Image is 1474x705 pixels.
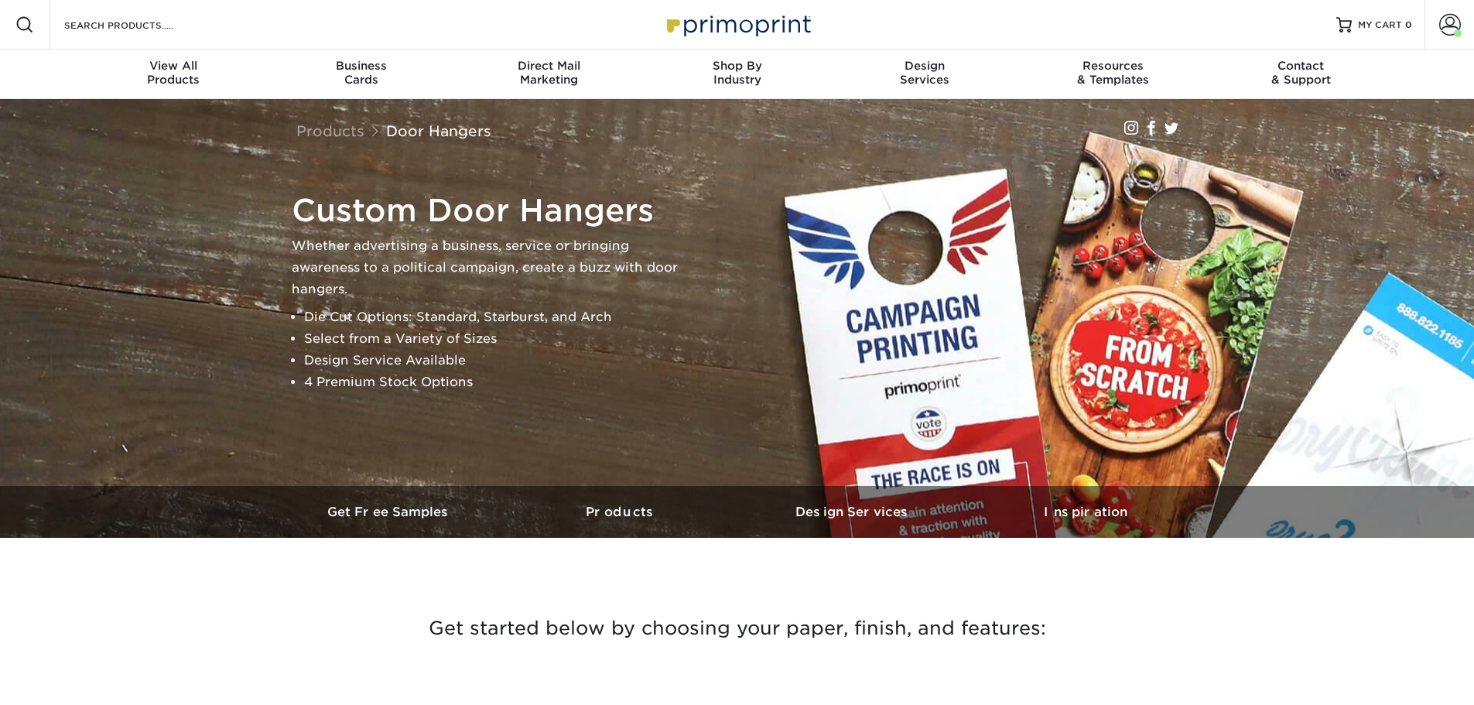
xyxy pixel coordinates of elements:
a: Direct MailMarketing [455,50,643,99]
span: Shop By [643,59,831,73]
h3: Inspiration [970,505,1202,519]
li: Design Service Available [304,350,679,371]
a: Get Free Samples [273,486,505,538]
h3: Get Free Samples [273,505,505,519]
a: Design Services [737,486,970,538]
span: Contact [1207,59,1395,73]
input: SEARCH PRODUCTS..... [63,15,214,34]
a: Inspiration [970,486,1202,538]
a: Products [296,122,364,139]
a: Contact& Support [1207,50,1395,99]
span: 0 [1405,19,1412,30]
div: Products [80,59,268,87]
a: BusinessCards [267,50,455,99]
li: Select from a Variety of Sizes [304,328,679,350]
div: Industry [643,59,831,87]
span: Design [831,59,1019,73]
div: & Support [1207,59,1395,87]
a: View AllProducts [80,50,268,99]
h1: Custom Door Hangers [292,192,679,229]
span: View All [80,59,268,73]
a: Shop ByIndustry [643,50,831,99]
p: Whether advertising a business, service or bringing awareness to a political campaign, create a b... [292,235,679,300]
a: Door Hangers [386,122,491,139]
a: Products [505,486,737,538]
li: 4 Premium Stock Options [304,371,679,393]
span: Resources [1019,59,1207,73]
h3: Design Services [737,505,970,519]
a: DesignServices [831,50,1019,99]
a: Resources& Templates [1019,50,1207,99]
div: Cards [267,59,455,87]
li: Die Cut Options: Standard, Starburst, and Arch [304,306,679,328]
h3: Products [505,505,737,519]
h3: Get started below by choosing your paper, finish, and features: [285,594,1190,663]
div: & Templates [1019,59,1207,87]
span: MY CART [1358,19,1402,32]
span: Business [267,59,455,73]
span: Direct Mail [455,59,643,73]
div: Services [831,59,1019,87]
img: Primoprint [660,8,815,41]
div: Marketing [455,59,643,87]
